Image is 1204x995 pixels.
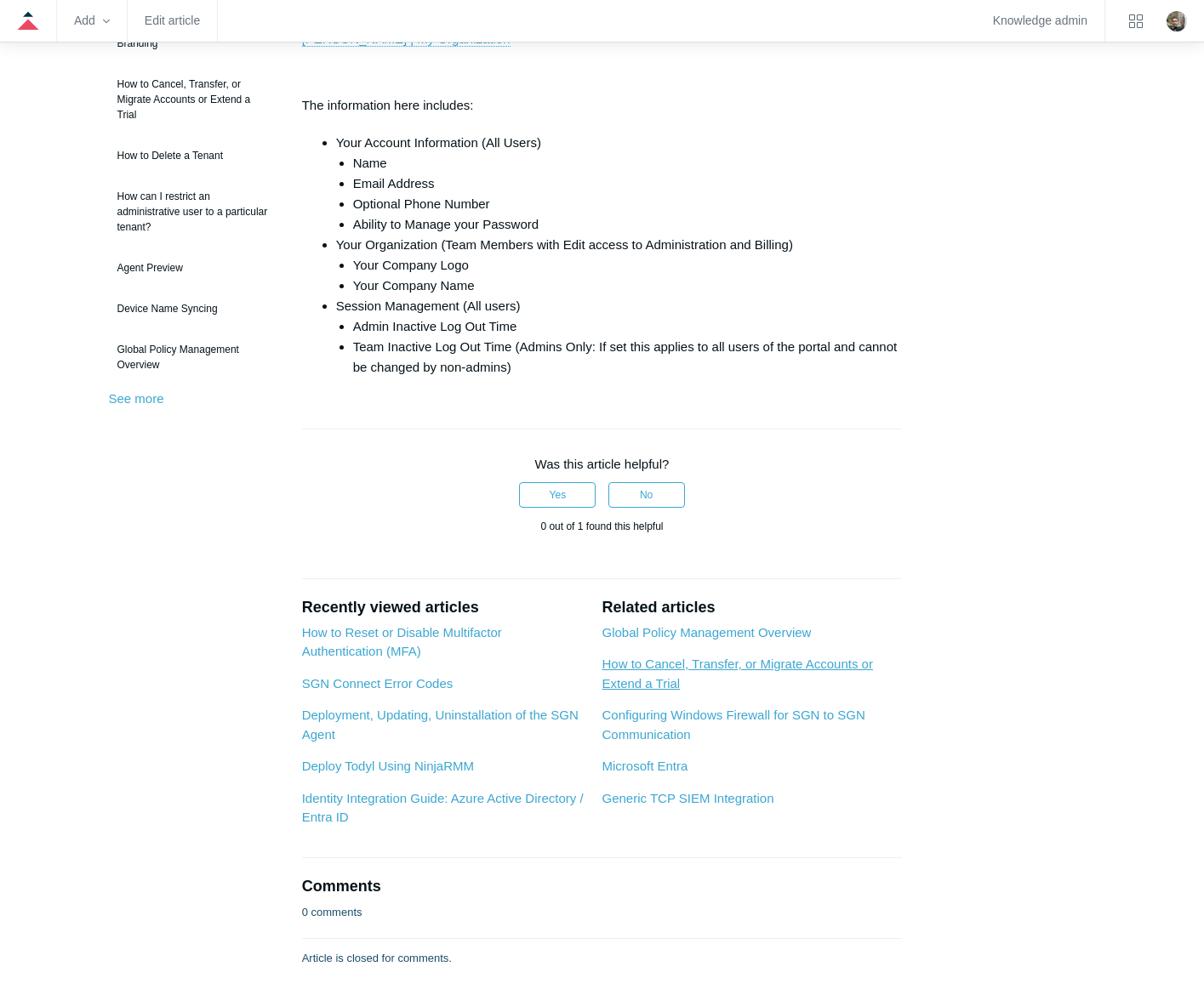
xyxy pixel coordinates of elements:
li: Your Company Name [353,276,903,296]
button: This article was not helpful [608,482,685,508]
li: Name [353,153,903,173]
a: Deploy Todyl Using NinjaRMM [302,759,474,773]
h2: Recently viewed articles [302,596,585,619]
li: Email Address [353,173,903,194]
a: Agent Preview [109,252,277,284]
li: Ability to Manage your Password [353,214,903,235]
zd-hc-trigger: Click your profile icon to open the profile menu [1167,11,1187,31]
h2: Comments [302,875,903,898]
li: Your Company Logo [353,255,903,276]
a: Global Policy Management Overview [109,333,277,381]
li: Your Organization (Team Members with Edit access to Administration and Billing) [336,235,903,296]
p: Article is closed for comments. [302,950,452,967]
a: SGN Connect Error Codes [302,676,454,691]
a: Configuring Windows Firewall for SGN to SGN Communication [602,708,864,742]
a: [PERSON_NAME] | My Organization [302,31,511,47]
a: How to Cancel, Transfer, or Migrate Accounts or Extend a Trial [109,68,277,131]
p: The information here includes: [302,95,903,116]
h2: Related articles [602,596,902,619]
li: Session Management (All users) [336,296,903,378]
li: Your Account Information (All Users) [336,133,903,235]
a: Generic TCP SIEM Integration [602,791,773,805]
button: This article was helpful [519,482,596,508]
a: How to Reset or Disable Multifactor Authentication (MFA) [302,625,502,659]
a: Branding [109,27,277,60]
span: Was this article helpful? [535,457,670,471]
a: Edit article [145,16,200,26]
a: Identity Integration Guide: Azure Active Directory / Entra ID [302,791,584,825]
a: Deployment, Updating, Uninstallation of the SGN Agent [302,708,579,742]
a: Knowledge admin [993,16,1087,26]
li: Optional Phone Number [353,194,903,214]
a: How to Cancel, Transfer, or Migrate Accounts or Extend a Trial [602,657,872,691]
a: See more [109,391,164,406]
span: 0 out of 1 found this helpful [540,520,663,532]
a: Microsoft Entra [602,759,688,773]
li: Admin Inactive Log Out Time [353,316,903,337]
zd-hc-trigger: Add [74,16,110,26]
a: Device Name Syncing [109,293,277,325]
p: 0 comments [302,904,362,921]
img: user avatar [1167,11,1187,31]
a: Global Policy Management Overview [602,625,811,640]
li: Team Inactive Log Out Time (Admins Only: If set this applies to all users of the portal and canno... [353,337,903,378]
a: How can I restrict an administrative user to a particular tenant? [109,180,277,243]
a: How to Delete a Tenant [109,139,277,172]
